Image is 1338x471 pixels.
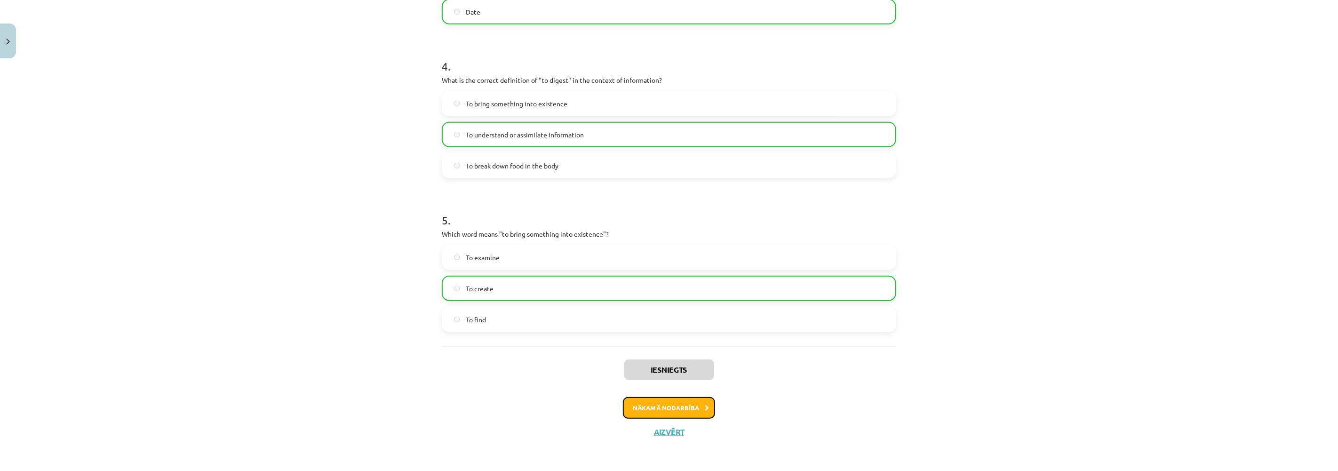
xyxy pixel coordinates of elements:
[623,397,715,419] button: Nākamā nodarbība
[442,43,896,72] h1: 4 .
[454,255,460,261] input: To examine
[442,197,896,226] h1: 5 .
[442,75,896,85] p: What is the correct definition of "to digest" in the context of information?
[651,427,687,437] button: Aizvērt
[466,130,584,140] span: To understand or assimilate information
[6,39,10,45] img: icon-close-lesson-0947bae3869378f0d4975bcd49f059093ad1ed9edebbc8119c70593378902aed.svg
[466,253,500,263] span: To examine
[624,359,714,380] button: Iesniegts
[454,286,460,292] input: To create
[454,163,460,169] input: To break down food in the body
[466,315,486,325] span: To find
[454,317,460,323] input: To find
[454,101,460,107] input: To bring something into existence
[466,161,558,171] span: To break down food in the body
[454,9,460,15] input: Date
[466,99,567,109] span: To bring something into existence
[454,132,460,138] input: To understand or assimilate information
[442,229,896,239] p: Which word means "to bring something into existence"?
[466,7,480,17] span: Date
[466,284,494,294] span: To create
